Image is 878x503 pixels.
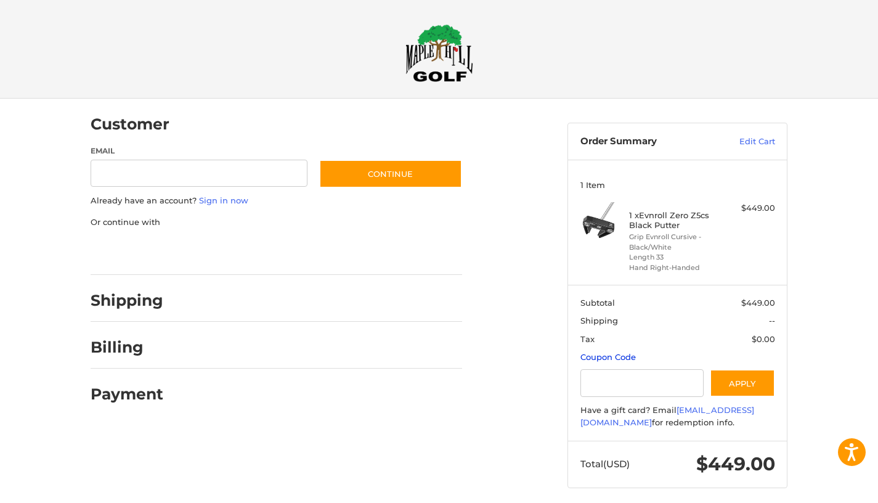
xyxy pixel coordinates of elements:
span: -- [769,316,775,325]
div: $449.00 [726,202,775,215]
iframe: PayPal-venmo [296,240,388,263]
h2: Payment [91,385,163,404]
label: Email [91,145,307,157]
span: $449.00 [741,298,775,308]
a: [EMAIL_ADDRESS][DOMAIN_NAME] [580,405,754,427]
a: Coupon Code [580,352,636,362]
h3: 1 Item [580,180,775,190]
li: Hand Right-Handed [629,263,723,273]
h2: Customer [91,115,169,134]
a: Edit Cart [713,136,775,148]
p: Already have an account? [91,195,462,207]
li: Length 33 [629,252,723,263]
h2: Billing [91,338,163,357]
button: Continue [319,160,462,188]
button: Apply [710,369,775,397]
h2: Shipping [91,291,163,310]
img: Maple Hill Golf [405,24,473,82]
iframe: PayPal-paypal [87,240,179,263]
a: Sign in now [199,195,248,205]
span: Tax [580,334,595,344]
span: Subtotal [580,298,615,308]
span: $449.00 [696,452,775,475]
li: Grip Evnroll Cursive - Black/White [629,232,723,252]
h3: Order Summary [580,136,713,148]
span: $0.00 [752,334,775,344]
span: Total (USD) [580,458,630,470]
iframe: Google Customer Reviews [776,470,878,503]
h4: 1 x Evnroll Zero Z5cs Black Putter [629,210,723,231]
input: Gift Certificate or Coupon Code [580,369,704,397]
span: Shipping [580,316,618,325]
div: Have a gift card? Email for redemption info. [580,404,775,428]
iframe: PayPal-paylater [191,240,283,263]
p: Or continue with [91,216,462,229]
